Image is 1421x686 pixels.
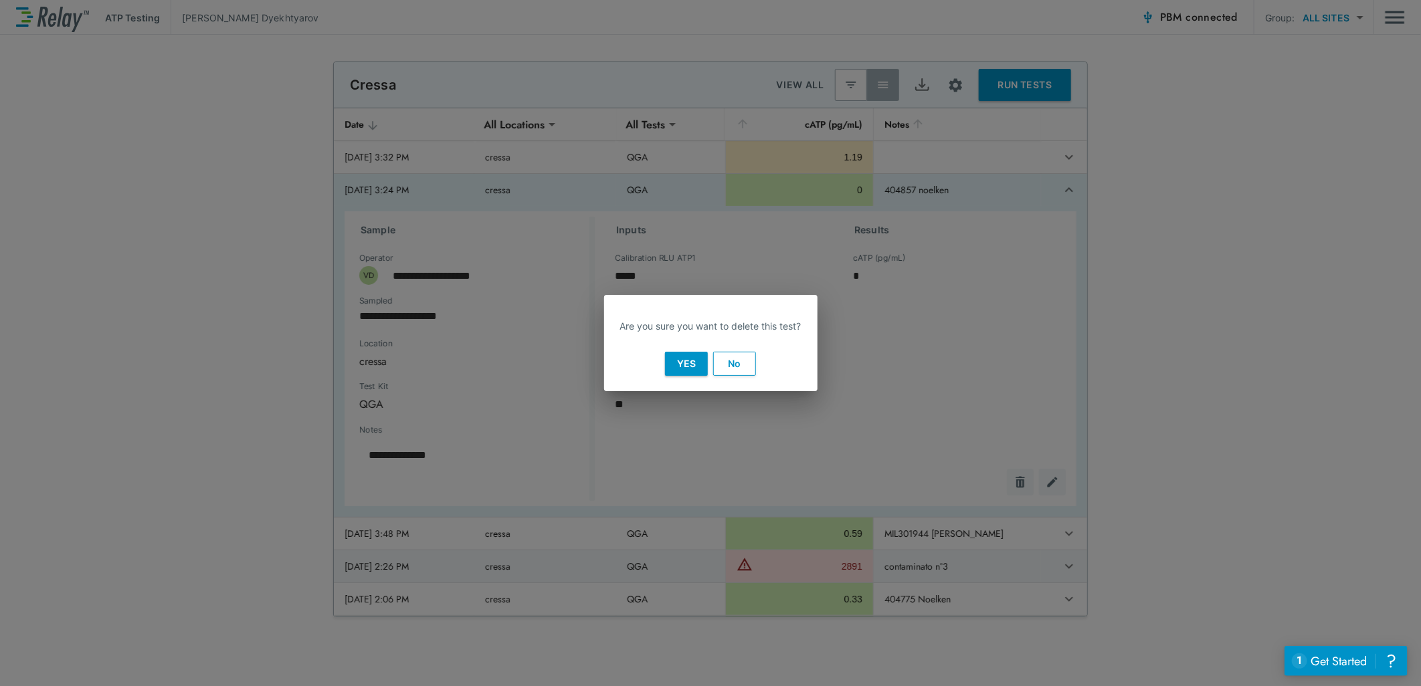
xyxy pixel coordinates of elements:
[665,352,708,376] button: Yes
[1285,646,1408,676] iframe: Resource center
[620,319,801,333] p: Are you sure you want to delete this test?
[713,352,756,376] button: No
